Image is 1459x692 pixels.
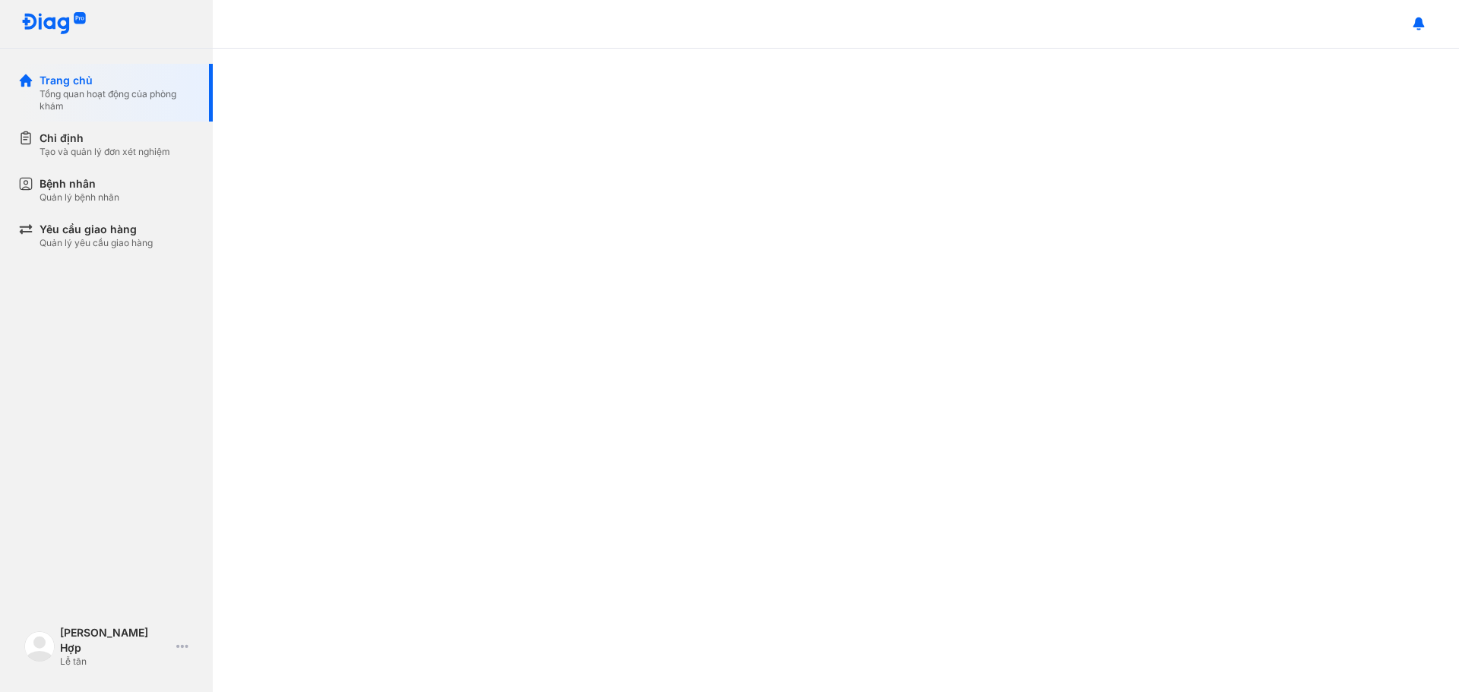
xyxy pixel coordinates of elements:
div: Quản lý bệnh nhân [40,191,119,204]
div: Chỉ định [40,131,170,146]
div: [PERSON_NAME] Hợp [60,625,170,656]
div: Trang chủ [40,73,195,88]
div: Quản lý yêu cầu giao hàng [40,237,153,249]
div: Tổng quan hoạt động của phòng khám [40,88,195,112]
div: Tạo và quản lý đơn xét nghiệm [40,146,170,158]
div: Lễ tân [60,656,170,668]
div: Bệnh nhân [40,176,119,191]
img: logo [24,631,55,662]
div: Yêu cầu giao hàng [40,222,153,237]
img: logo [21,12,87,36]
